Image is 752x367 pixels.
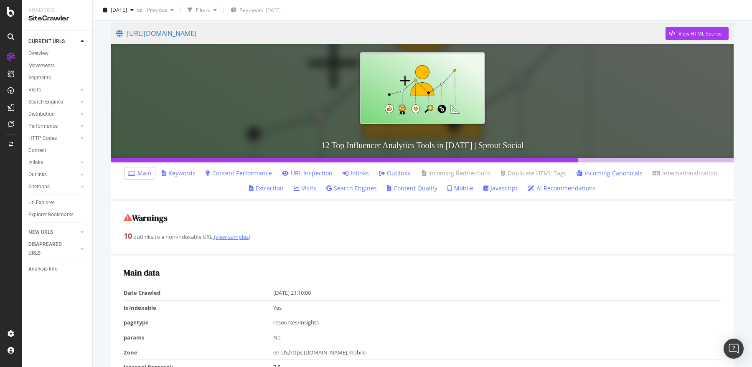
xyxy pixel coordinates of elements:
td: Yes [273,300,722,315]
a: Content Quality [387,184,437,192]
div: Analysis Info [28,265,58,273]
a: Segments [28,73,86,82]
button: Segments[DATE] [227,3,284,17]
a: Incoming Redirections [420,169,491,177]
td: Date Crawled [124,286,273,300]
span: Segments [240,7,263,14]
strong: 10 [124,231,132,241]
div: Movements [28,61,55,70]
div: Performance [28,122,58,131]
span: 2025 Aug. 27th [111,6,127,13]
td: en-US,https,[DOMAIN_NAME],mobile [273,345,722,360]
div: Distribution [28,110,55,119]
button: View HTML Source [666,27,729,40]
div: CURRENT URLS [28,37,65,46]
a: Url Explorer [28,198,86,207]
a: Internationalization [653,169,717,177]
a: Movements [28,61,86,70]
a: Search Engines [326,184,377,192]
td: params [124,330,273,345]
a: Main [128,169,152,177]
div: Open Intercom Messenger [724,339,744,359]
div: Filters [196,6,210,13]
a: Explorer Bookmarks [28,210,86,219]
div: Inlinks [28,158,43,167]
a: Outlinks [379,169,410,177]
div: NEW URLS [28,228,53,237]
a: HTTP Codes [28,134,78,143]
div: SiteCrawler [28,14,86,23]
div: View HTML Source [678,30,722,37]
a: [URL][DOMAIN_NAME] [116,23,666,44]
div: outlinks to a non-indexable URL [124,231,721,242]
div: Explorer Bookmarks [28,210,74,219]
div: Outlinks [28,170,47,179]
td: Zone [124,345,273,360]
a: URL Inspection [282,169,333,177]
a: AI Recommendations [528,184,596,192]
div: Overview [28,49,48,58]
a: Outlinks [28,170,78,179]
a: Content Performance [206,169,272,177]
a: Analysis Info [28,265,86,273]
a: Distribution [28,110,78,119]
div: Analytics [28,7,86,14]
a: Inlinks [28,158,78,167]
a: Overview [28,49,86,58]
h2: Warnings [124,213,721,223]
a: Visits [294,184,316,192]
div: Search Engines [28,98,63,106]
a: Javascript [483,184,518,192]
div: Visits [28,86,41,94]
a: Sitemaps [28,182,78,191]
a: Incoming Canonicals [577,169,643,177]
button: Filters [184,3,220,17]
a: Mobile [447,184,473,192]
div: [DATE] [266,7,281,14]
a: Inlinks [343,169,369,177]
td: Is Indexable [124,300,273,315]
a: CURRENT URLS [28,37,78,46]
td: No [273,330,722,345]
a: (view samples) [213,233,250,240]
td: pagetype [124,315,273,330]
span: Previous [144,6,167,13]
h2: Main data [124,268,721,277]
button: Previous [144,3,177,17]
a: Extraction [249,184,284,192]
a: Visits [28,86,78,94]
td: [DATE] 21:10:00 [273,286,722,300]
a: Search Engines [28,98,78,106]
a: DISAPPEARED URLS [28,240,78,258]
button: [DATE] [99,3,137,17]
h3: 12 Top Influencer Analytics Tools in [DATE] | Sprout Social [111,132,734,158]
div: Url Explorer [28,198,54,207]
img: 12 Top Influencer Analytics Tools in 2025 | Sprout Social [360,52,485,124]
td: resources/insights [273,315,722,330]
a: Keywords [162,169,196,177]
div: Sitemaps [28,182,50,191]
a: NEW URLS [28,228,78,237]
a: Content [28,146,86,155]
div: HTTP Codes [28,134,57,143]
span: vs [137,6,144,13]
a: Performance [28,122,78,131]
div: Content [28,146,46,155]
div: DISAPPEARED URLS [28,240,71,258]
a: Duplicate HTML Tags [501,169,567,177]
div: Segments [28,73,51,82]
